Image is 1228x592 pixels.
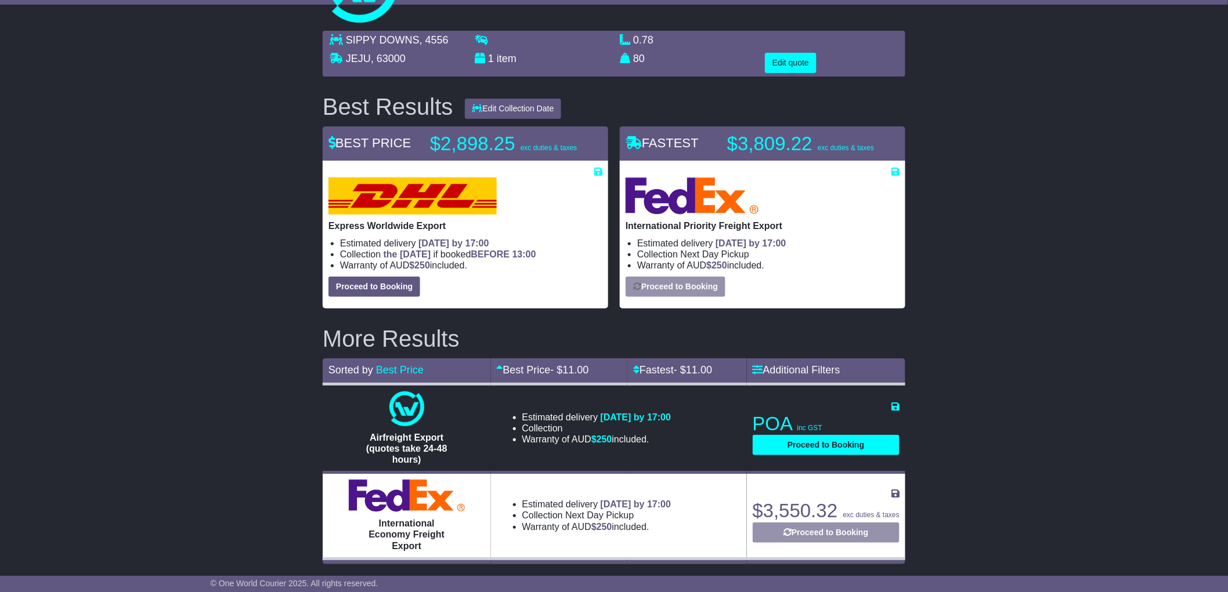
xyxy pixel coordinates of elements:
span: [DATE] by 17:00 [601,499,671,509]
span: © One World Courier 2025. All rights reserved. [211,579,378,588]
span: Next Day Pickup [681,249,749,259]
span: Sorted by [328,364,373,376]
li: Warranty of AUD included. [522,521,671,532]
img: FedEx Express: International Priority Freight Export [626,177,759,215]
img: FedEx Express: International Economy Freight Export [349,480,465,512]
button: Proceed to Booking [328,277,420,297]
span: , 63000 [371,53,406,64]
span: 80 [633,53,645,64]
span: $ [591,434,612,444]
span: inc GST [797,424,822,432]
span: the [DATE] [384,249,431,259]
button: Proceed to Booking [626,277,725,297]
span: 11.00 [686,364,712,376]
a: Best Price- $11.00 [497,364,589,376]
span: exc duties & taxes [818,144,874,152]
h2: More Results [323,326,905,351]
span: BEST PRICE [328,136,411,150]
span: 1 [488,53,494,64]
span: 13:00 [512,249,536,259]
a: Fastest- $11.00 [633,364,712,376]
button: Proceed to Booking [753,435,900,455]
li: Collection [340,249,602,260]
li: Collection [637,249,900,260]
li: Estimated delivery [522,499,671,510]
button: Edit quote [765,53,817,73]
div: Best Results [317,94,459,119]
span: $ [706,260,727,270]
li: Estimated delivery [637,238,900,249]
span: - $ [674,364,712,376]
span: 250 [597,522,612,532]
span: FASTEST [626,136,699,150]
p: POA [753,412,900,435]
p: $2,898.25 [430,132,577,155]
span: $ [591,522,612,532]
span: Airfreight Export (quotes take 24-48 hours) [366,433,447,464]
span: Next Day Pickup [565,510,634,520]
p: $3,550.32 [753,499,900,522]
span: [DATE] by 17:00 [418,238,489,248]
span: JEJU [346,53,371,64]
li: Warranty of AUD included. [637,260,900,271]
span: , 4556 [420,34,449,46]
span: SIPPY DOWNS [346,34,420,46]
li: Estimated delivery [340,238,602,249]
img: One World Courier: Airfreight Export (quotes take 24-48 hours) [389,391,424,426]
span: 11.00 [563,364,589,376]
li: Warranty of AUD included. [340,260,602,271]
p: $3,809.22 [727,132,874,155]
span: exc duties & taxes [521,144,577,152]
span: item [497,53,517,64]
img: DHL: Express Worldwide Export [328,177,497,215]
a: Additional Filters [753,364,840,376]
span: [DATE] by 17:00 [716,238,786,248]
span: BEFORE [471,249,510,259]
li: Warranty of AUD included. [522,434,671,445]
li: Collection [522,510,671,521]
span: 0.78 [633,34,653,46]
span: $ [409,260,430,270]
span: 250 [597,434,612,444]
li: Estimated delivery [522,412,671,423]
a: Best Price [376,364,424,376]
span: International Economy Freight Export [369,518,445,550]
span: [DATE] by 17:00 [601,412,671,422]
p: International Priority Freight Export [626,220,900,231]
button: Proceed to Booking [753,522,900,543]
span: exc duties & taxes [843,511,900,519]
p: Express Worldwide Export [328,220,602,231]
li: Collection [522,423,671,434]
span: 250 [711,260,727,270]
span: 250 [414,260,430,270]
button: Edit Collection Date [465,99,562,119]
span: if booked [384,249,536,259]
span: - $ [551,364,589,376]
